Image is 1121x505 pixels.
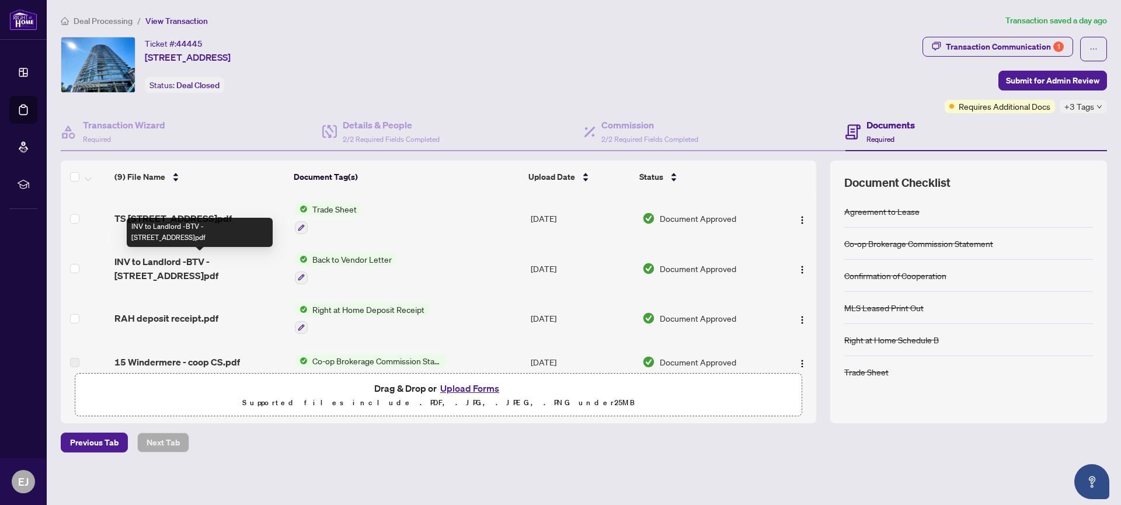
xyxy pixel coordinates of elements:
img: Status Icon [295,354,308,367]
img: Document Status [642,356,655,368]
button: Open asap [1074,464,1109,499]
span: Requires Additional Docs [959,100,1050,113]
div: Status: [145,77,224,93]
span: Trade Sheet [308,203,361,215]
span: Drag & Drop or [374,381,503,396]
td: [DATE] [526,294,638,344]
td: [DATE] [526,193,638,243]
h4: Details & People [343,118,440,132]
span: Deal Closed [176,80,220,90]
button: Status IconRight at Home Deposit Receipt [295,303,429,335]
span: Back to Vendor Letter [308,253,396,266]
button: Submit for Admin Review [998,71,1107,90]
img: Document Status [642,312,655,325]
img: IMG-W12164603_1.jpg [61,37,135,92]
button: Upload Forms [437,381,503,396]
div: INV to Landlord -BTV - [STREET_ADDRESS]pdf [127,218,273,247]
img: Document Status [642,262,655,275]
div: Trade Sheet [844,365,889,378]
span: Required [866,135,894,144]
div: Transaction Communication [946,37,1064,56]
span: down [1096,104,1102,110]
p: Supported files include .PDF, .JPG, .JPEG, .PNG under 25 MB [82,396,795,410]
span: Status [639,170,663,183]
button: Transaction Communication1 [922,37,1073,57]
button: Status IconCo-op Brokerage Commission Statement [295,354,446,367]
span: (9) File Name [114,170,165,183]
button: Next Tab [137,433,189,452]
th: Upload Date [524,161,635,193]
span: INV to Landlord -BTV - [STREET_ADDRESS]pdf [114,255,286,283]
button: Logo [793,259,812,278]
div: Right at Home Schedule B [844,333,939,346]
img: Status Icon [295,203,308,215]
span: 2/2 Required Fields Completed [343,135,440,144]
img: Document Status [642,212,655,225]
span: Upload Date [528,170,575,183]
span: RAH deposit receipt.pdf [114,311,218,325]
span: Deal Processing [74,16,133,26]
span: Required [83,135,111,144]
div: Confirmation of Cooperation [844,269,946,282]
th: Document Tag(s) [289,161,523,193]
th: Status [635,161,774,193]
div: Agreement to Lease [844,205,920,218]
th: (9) File Name [110,161,290,193]
span: ellipsis [1089,45,1098,53]
div: 1 [1053,41,1064,52]
span: Drag & Drop orUpload FormsSupported files include .PDF, .JPG, .JPEG, .PNG under25MB [75,374,802,417]
span: +3 Tags [1064,100,1094,113]
span: home [61,17,69,25]
div: MLS Leased Print Out [844,301,924,314]
img: logo [9,9,37,30]
span: Document Approved [660,262,736,275]
span: Right at Home Deposit Receipt [308,303,429,316]
button: Logo [793,309,812,328]
span: 15 Windermere - coop CS.pdf [114,355,240,369]
span: Document Approved [660,312,736,325]
li: / [137,14,141,27]
img: Logo [798,315,807,325]
button: Status IconBack to Vendor Letter [295,253,396,284]
img: Logo [798,265,807,274]
span: Submit for Admin Review [1006,71,1099,90]
span: TS [STREET_ADDRESS]pdf [114,211,232,225]
button: Logo [793,209,812,228]
span: Document Checklist [844,175,951,191]
button: Logo [793,353,812,371]
button: Previous Tab [61,433,128,452]
span: Previous Tab [70,433,119,452]
span: View Transaction [145,16,208,26]
img: Logo [798,215,807,225]
span: 2/2 Required Fields Completed [601,135,698,144]
img: Status Icon [295,303,308,316]
article: Transaction saved a day ago [1005,14,1107,27]
img: Logo [798,359,807,368]
td: [DATE] [526,243,638,294]
span: EJ [18,473,29,490]
h4: Documents [866,118,915,132]
span: Document Approved [660,212,736,225]
h4: Commission [601,118,698,132]
button: Status IconTrade Sheet [295,203,361,234]
span: Document Approved [660,356,736,368]
h4: Transaction Wizard [83,118,165,132]
span: 44445 [176,39,203,49]
div: Ticket #: [145,37,203,50]
span: Co-op Brokerage Commission Statement [308,354,446,367]
img: Status Icon [295,253,308,266]
td: [DATE] [526,343,638,381]
span: [STREET_ADDRESS] [145,50,231,64]
div: Co-op Brokerage Commission Statement [844,237,993,250]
